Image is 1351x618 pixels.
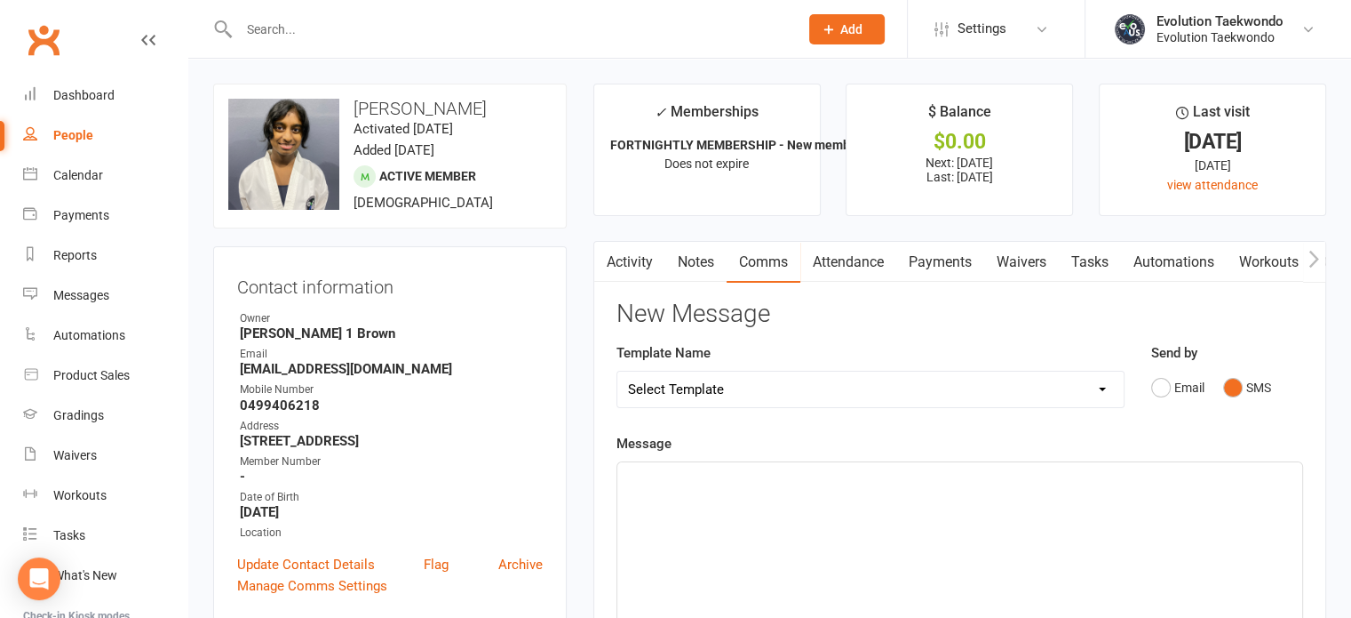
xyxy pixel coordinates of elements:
div: Workouts [53,488,107,502]
a: view attendance [1167,178,1258,192]
a: Payments [896,242,984,283]
time: Added [DATE] [354,142,434,158]
div: Email [240,346,543,363]
div: Waivers [53,448,97,462]
button: Add [809,14,885,44]
h3: [PERSON_NAME] [228,99,552,118]
strong: [EMAIL_ADDRESS][DOMAIN_NAME] [240,361,543,377]
div: $0.00 [862,132,1056,151]
a: Waivers [984,242,1059,283]
h3: Contact information [237,270,543,297]
a: Activity [594,242,665,283]
a: Attendance [800,242,896,283]
span: [DEMOGRAPHIC_DATA] [354,195,493,211]
div: Messages [53,288,109,302]
a: Automations [23,316,187,356]
input: Search... [234,17,786,42]
img: image1748423482.png [228,99,339,210]
label: Send by [1151,342,1197,364]
span: Does not expire [664,157,749,171]
div: Calendar [53,168,103,182]
a: Clubworx [21,18,66,62]
a: People [23,116,187,156]
div: Owner [240,310,543,327]
div: Tasks [53,528,85,542]
div: Date of Birth [240,489,543,506]
button: Email [1151,371,1204,405]
a: Gradings [23,396,187,436]
label: Message [616,433,672,454]
div: Last visit [1176,100,1250,132]
a: Messages [23,276,187,316]
div: What's New [53,568,117,582]
div: Gradings [53,408,104,422]
div: Location [240,525,543,542]
div: Memberships [655,100,759,133]
a: Workouts [23,476,187,516]
div: Member Number [240,453,543,470]
strong: [STREET_ADDRESS] [240,433,543,449]
strong: - [240,469,543,485]
a: Comms [727,242,800,283]
span: Add [840,22,862,36]
div: Reports [53,248,97,262]
div: Open Intercom Messenger [18,558,60,600]
h3: New Message [616,301,1303,328]
a: Waivers [23,436,187,476]
div: People [53,128,93,142]
div: Product Sales [53,368,130,382]
time: Activated [DATE] [354,121,453,137]
div: Evolution Taekwondo [1156,29,1283,45]
strong: 0499406218 [240,397,543,413]
div: Dashboard [53,88,115,102]
a: Archive [498,554,543,575]
a: Dashboard [23,76,187,116]
a: What's New [23,556,187,596]
strong: [PERSON_NAME] 1 Brown [240,325,543,341]
a: Calendar [23,156,187,196]
div: [DATE] [1116,132,1309,151]
a: Payments [23,196,187,236]
span: Settings [958,9,1006,49]
a: Reports [23,236,187,276]
div: Address [240,418,543,435]
a: Product Sales [23,356,187,396]
i: ✓ [655,104,666,121]
span: Active member [379,169,476,183]
div: Payments [53,208,109,222]
label: Template Name [616,342,711,364]
a: Update Contact Details [237,554,375,575]
div: Automations [53,328,125,342]
div: $ Balance [928,100,991,132]
a: Automations [1121,242,1227,283]
a: Manage Comms Settings [237,575,387,597]
strong: FORTNIGHTLY MEMBERSHIP - New member packag... [610,138,916,152]
img: thumb_image1716958358.png [1112,12,1148,47]
a: Notes [665,242,727,283]
a: Flag [424,554,449,575]
p: Next: [DATE] Last: [DATE] [862,156,1056,184]
a: Tasks [23,516,187,556]
strong: [DATE] [240,504,543,520]
a: Tasks [1059,242,1121,283]
div: Mobile Number [240,381,543,398]
button: SMS [1223,371,1271,405]
div: [DATE] [1116,156,1309,175]
div: Evolution Taekwondo [1156,13,1283,29]
a: Workouts [1227,242,1311,283]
